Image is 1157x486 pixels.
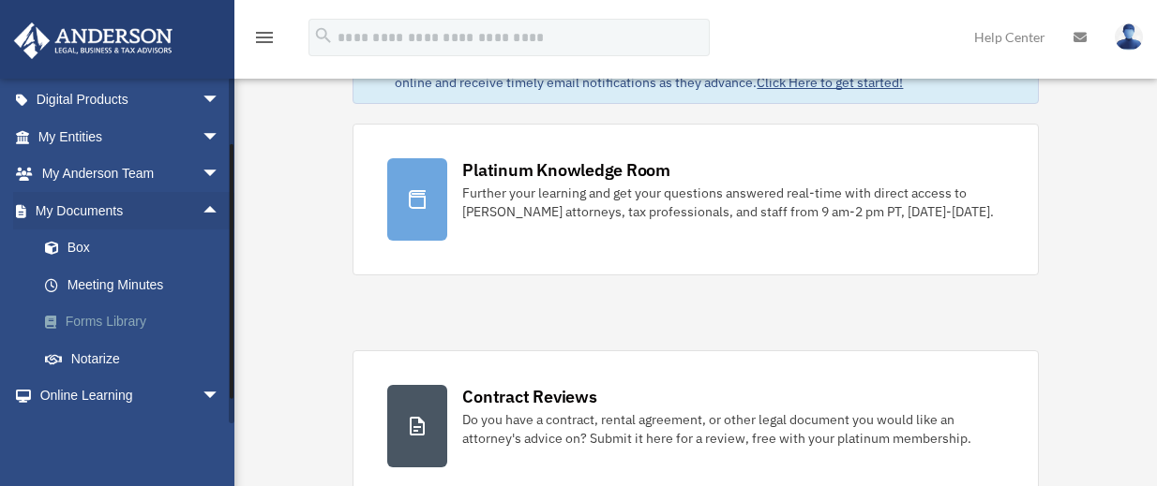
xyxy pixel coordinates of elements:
a: Digital Productsarrow_drop_down [13,81,248,119]
a: My Anderson Teamarrow_drop_down [13,155,248,193]
a: My Entitiesarrow_drop_down [13,118,248,155]
a: My Documentsarrow_drop_up [13,192,248,229]
span: arrow_drop_down [202,377,239,416]
a: menu [253,33,276,49]
a: Forms Library [26,303,248,341]
i: search [313,25,334,46]
span: arrow_drop_down [202,414,239,452]
a: Click Here to get started! [757,74,903,91]
span: arrow_drop_down [202,81,239,120]
img: Anderson Advisors Platinum Portal [8,22,178,59]
div: Platinum Knowledge Room [462,158,670,182]
a: Meeting Minutes [26,266,248,303]
a: Box [26,229,248,267]
a: Online Learningarrow_drop_down [13,377,248,415]
a: Notarize [26,340,248,377]
span: arrow_drop_up [202,192,239,230]
a: Billingarrow_drop_down [13,414,248,451]
i: menu [253,26,276,49]
img: User Pic [1115,23,1143,51]
div: Do you have a contract, rental agreement, or other legal document you would like an attorney's ad... [462,410,1003,448]
span: arrow_drop_down [202,118,239,156]
div: Further your learning and get your questions answered real-time with direct access to [PERSON_NAM... [462,184,1003,221]
div: Contract Reviews [462,385,596,408]
span: arrow_drop_down [202,155,239,194]
a: Platinum Knowledge Room Further your learning and get your questions answered real-time with dire... [353,124,1038,275]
